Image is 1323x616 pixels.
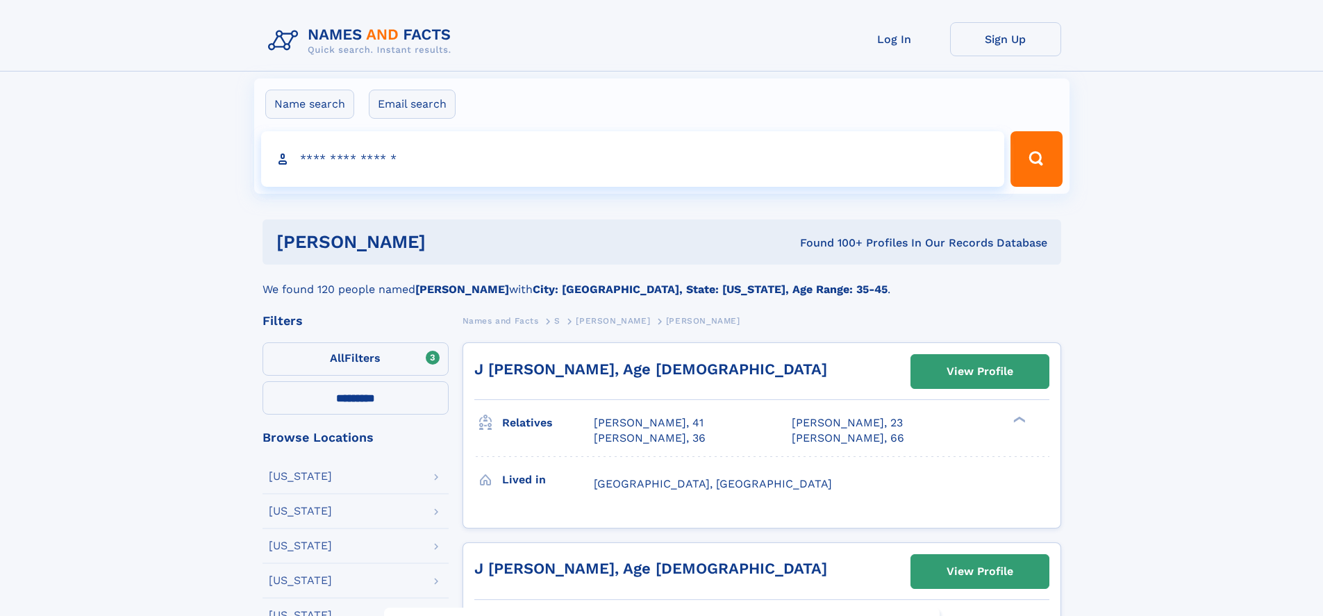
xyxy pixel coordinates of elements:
[1010,131,1062,187] button: Search Button
[594,415,704,431] a: [PERSON_NAME], 41
[666,316,740,326] span: [PERSON_NAME]
[263,265,1061,298] div: We found 120 people named with .
[269,506,332,517] div: [US_STATE]
[950,22,1061,56] a: Sign Up
[594,477,832,490] span: [GEOGRAPHIC_DATA], [GEOGRAPHIC_DATA]
[533,283,888,296] b: City: [GEOGRAPHIC_DATA], State: [US_STATE], Age Range: 35-45
[576,316,650,326] span: [PERSON_NAME]
[330,351,344,365] span: All
[474,560,827,577] a: J [PERSON_NAME], Age [DEMOGRAPHIC_DATA]
[263,431,449,444] div: Browse Locations
[263,22,463,60] img: Logo Names and Facts
[463,312,539,329] a: Names and Facts
[792,431,904,446] a: [PERSON_NAME], 66
[576,312,650,329] a: [PERSON_NAME]
[261,131,1005,187] input: search input
[276,233,613,251] h1: [PERSON_NAME]
[839,22,950,56] a: Log In
[792,415,903,431] a: [PERSON_NAME], 23
[269,471,332,482] div: [US_STATE]
[554,312,560,329] a: S
[369,90,456,119] label: Email search
[502,411,594,435] h3: Relatives
[265,90,354,119] label: Name search
[474,360,827,378] a: J [PERSON_NAME], Age [DEMOGRAPHIC_DATA]
[911,555,1049,588] a: View Profile
[263,342,449,376] label: Filters
[613,235,1047,251] div: Found 100+ Profiles In Our Records Database
[947,356,1013,388] div: View Profile
[947,556,1013,588] div: View Profile
[502,468,594,492] h3: Lived in
[554,316,560,326] span: S
[263,315,449,327] div: Filters
[911,355,1049,388] a: View Profile
[1010,415,1026,424] div: ❯
[269,575,332,586] div: [US_STATE]
[415,283,509,296] b: [PERSON_NAME]
[269,540,332,551] div: [US_STATE]
[594,431,706,446] a: [PERSON_NAME], 36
